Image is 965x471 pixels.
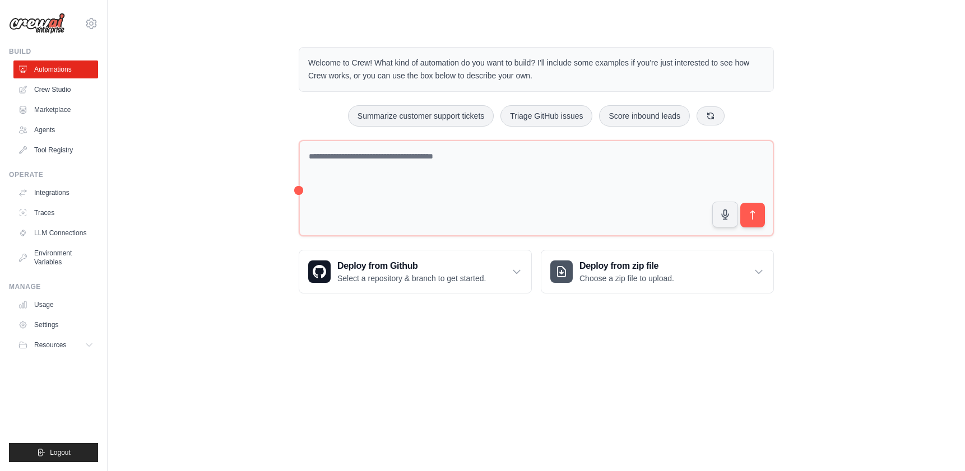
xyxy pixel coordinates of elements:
button: Logout [9,443,98,462]
h3: Deploy from Github [337,259,486,273]
a: Automations [13,60,98,78]
a: Agents [13,121,98,139]
span: Logout [50,448,71,457]
h3: Deploy from zip file [579,259,674,273]
div: Build [9,47,98,56]
a: Usage [13,296,98,314]
a: Marketplace [13,101,98,119]
div: Manage [9,282,98,291]
a: Settings [13,316,98,334]
a: LLM Connections [13,224,98,242]
button: Resources [13,336,98,354]
a: Environment Variables [13,244,98,271]
a: Traces [13,204,98,222]
span: Resources [34,341,66,349]
button: Triage GitHub issues [500,105,592,127]
button: Summarize customer support tickets [348,105,494,127]
a: Crew Studio [13,81,98,99]
button: Score inbound leads [599,105,690,127]
a: Tool Registry [13,141,98,159]
img: Logo [9,13,65,34]
p: Choose a zip file to upload. [579,273,674,284]
p: Select a repository & branch to get started. [337,273,486,284]
div: Operate [9,170,98,179]
p: Welcome to Crew! What kind of automation do you want to build? I'll include some examples if you'... [308,57,764,82]
a: Integrations [13,184,98,202]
